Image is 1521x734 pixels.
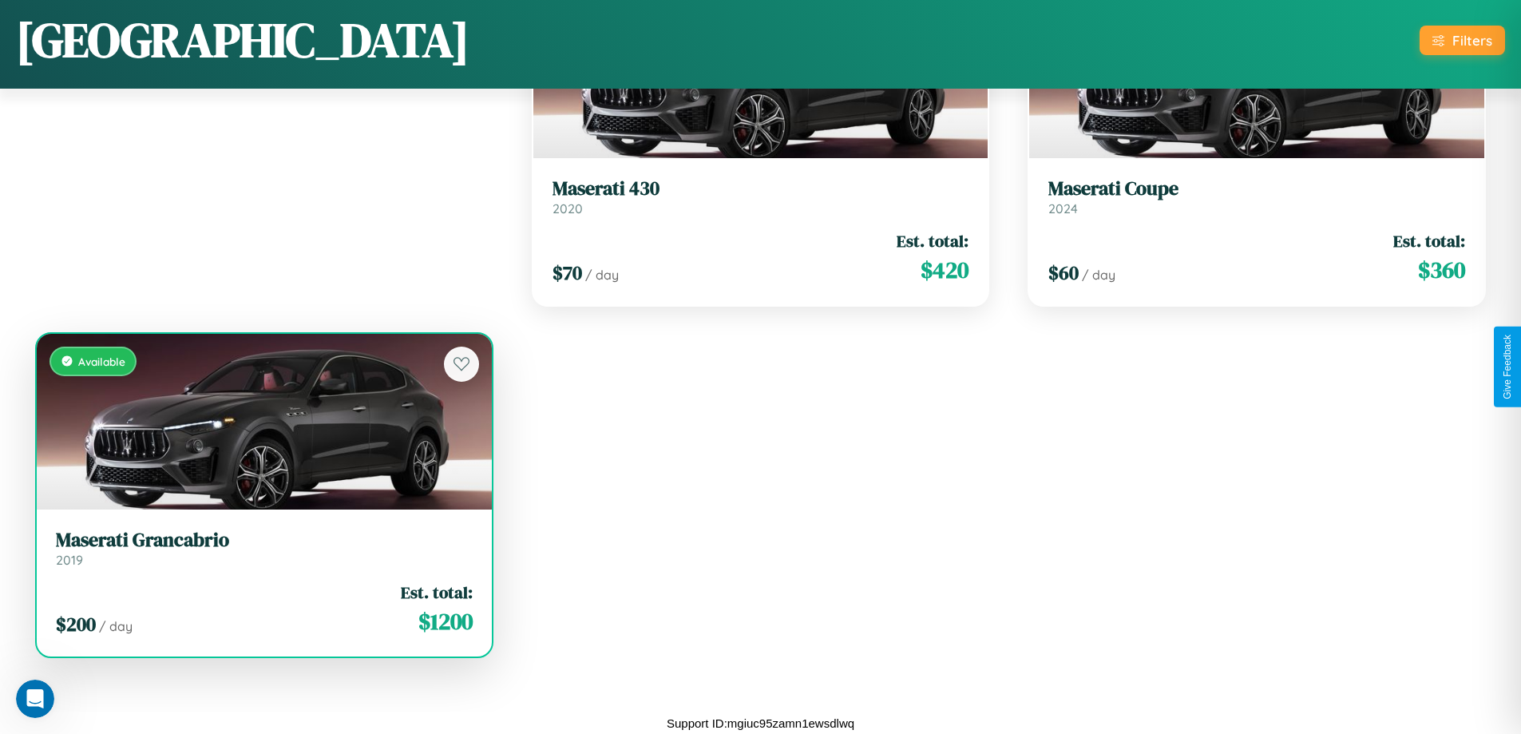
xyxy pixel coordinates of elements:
a: Maserati 4302020 [553,177,969,216]
span: Est. total: [897,229,968,252]
span: $ 200 [56,611,96,637]
span: $ 70 [553,260,582,286]
h1: [GEOGRAPHIC_DATA] [16,7,469,73]
span: $ 60 [1048,260,1079,286]
span: Available [78,355,125,368]
div: Filters [1452,32,1492,49]
a: Maserati Grancabrio2019 [56,529,473,568]
div: Give Feedback [1502,335,1513,399]
h3: Maserati Coupe [1048,177,1465,200]
span: $ 420 [921,254,968,286]
span: 2020 [553,200,583,216]
span: Est. total: [1393,229,1465,252]
iframe: Intercom live chat [16,680,54,718]
span: / day [99,618,133,634]
span: $ 360 [1418,254,1465,286]
a: Maserati Coupe2024 [1048,177,1465,216]
h3: Maserati 430 [553,177,969,200]
p: Support ID: mgiuc95zamn1ewsdlwq [667,712,854,734]
button: Filters [1420,26,1505,55]
span: 2019 [56,552,83,568]
span: 2024 [1048,200,1078,216]
span: $ 1200 [418,605,473,637]
h3: Maserati Grancabrio [56,529,473,552]
span: / day [585,267,619,283]
span: / day [1082,267,1115,283]
span: Est. total: [401,581,473,604]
